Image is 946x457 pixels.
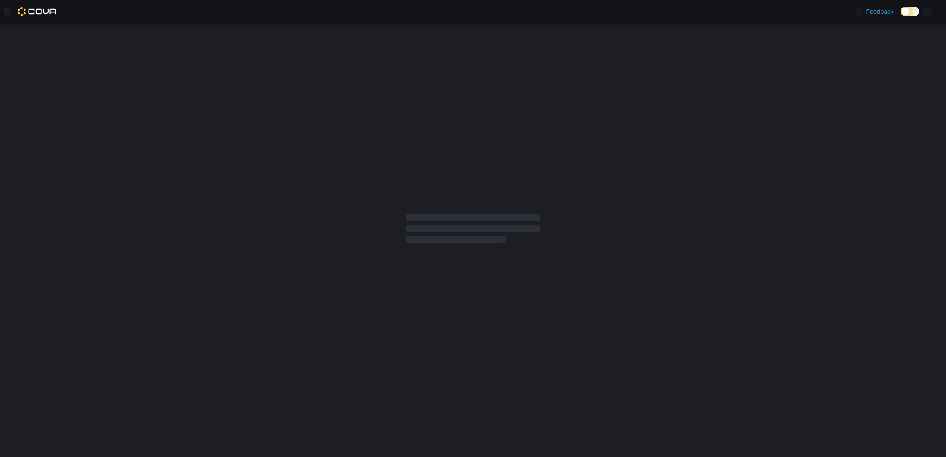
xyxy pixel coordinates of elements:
input: Dark Mode [901,7,919,16]
span: Loading [406,216,540,245]
a: Feedback [852,3,897,20]
span: Feedback [866,7,893,16]
img: Cova [18,7,57,16]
